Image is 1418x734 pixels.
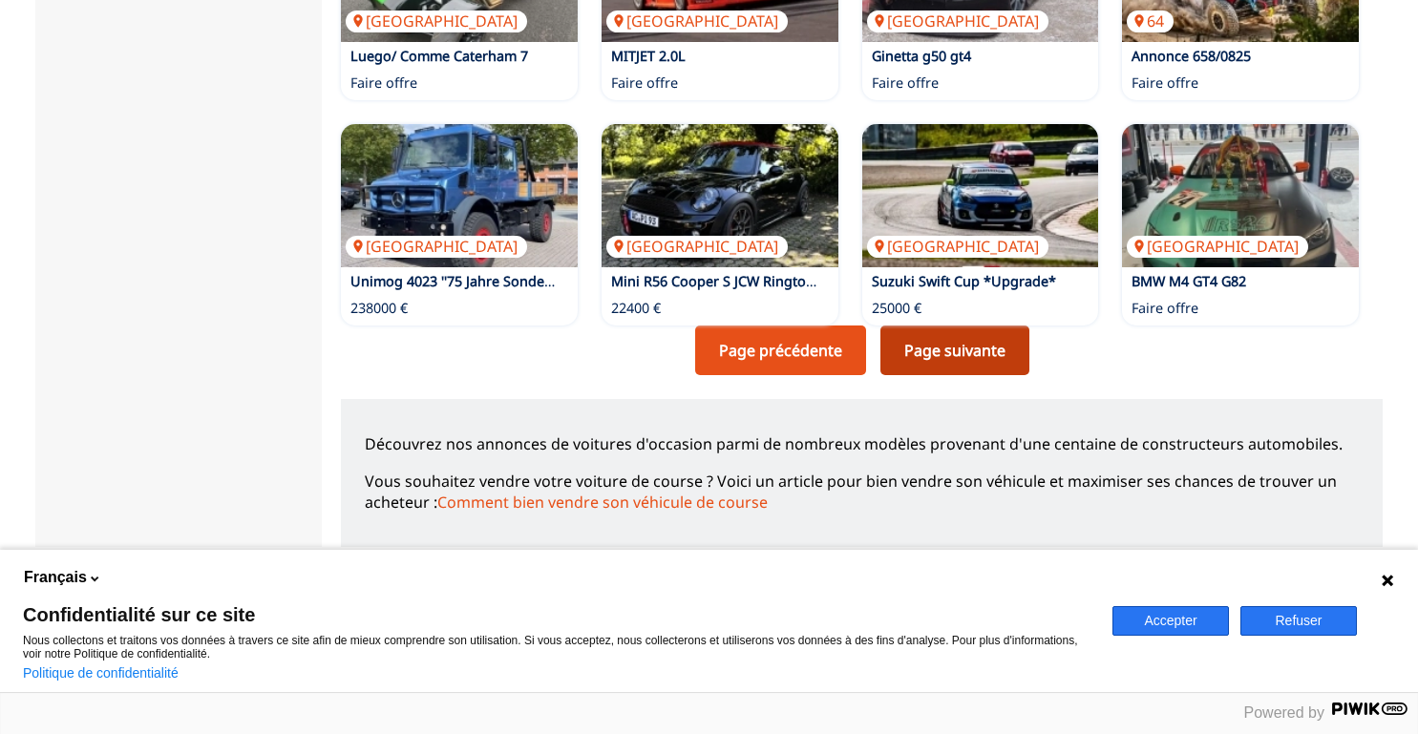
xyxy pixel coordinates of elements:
[346,10,527,31] p: [GEOGRAPHIC_DATA]
[872,47,971,65] a: Ginetta g50 gt4
[350,272,604,290] a: Unimog 4023 ''75 Jahre Sondermodell ''
[602,124,838,267] img: Mini R56 Cooper S JCW Ringtool Clubsport
[1132,299,1198,318] p: Faire offre
[1132,47,1251,65] a: Annonce 658/0825
[346,236,527,257] p: [GEOGRAPHIC_DATA]
[611,73,678,93] p: Faire offre
[611,47,686,65] a: MITJET 2.0L
[872,299,921,318] p: 25000 €
[350,47,528,65] a: Luego/ Comme Caterham 7
[437,492,768,513] a: Comment bien vendre son véhicule de course
[1132,73,1198,93] p: Faire offre
[880,325,1029,375] a: Page suivante
[872,272,1056,290] a: Suzuki Swift Cup *Upgrade*
[350,299,408,318] p: 238000 €
[23,634,1090,661] p: Nous collectons et traitons vos données à travers ce site afin de mieux comprendre son utilisatio...
[1132,272,1246,290] a: BMW M4 GT4 G82
[1240,606,1357,636] button: Refuser
[1112,606,1229,636] button: Accepter
[341,124,578,267] img: Unimog 4023 ''75 Jahre Sondermodell ''
[867,10,1048,31] p: [GEOGRAPHIC_DATA]
[1122,124,1359,267] img: BMW M4 GT4 G82
[23,665,179,681] a: Politique de confidentialité
[611,299,661,318] p: 22400 €
[365,471,1359,514] p: Vous souhaitez vendre votre voiture de course ? Voici un article pour bien vendre son véhicule et...
[350,73,417,93] p: Faire offre
[1122,124,1359,267] a: BMW M4 GT4 G82[GEOGRAPHIC_DATA]
[23,605,1090,624] span: Confidentialité sur ce site
[1127,10,1174,31] p: 64
[606,10,788,31] p: [GEOGRAPHIC_DATA]
[695,325,866,375] a: Page précédente
[611,272,886,290] a: Mini R56 Cooper S JCW Ringtool Clubsport
[365,433,1359,454] p: Découvrez nos annonces de voitures d'occasion parmi de nombreux modèles provenant d'une centaine ...
[1244,704,1325,721] span: Powered by
[862,124,1099,267] img: Suzuki Swift Cup *Upgrade*
[341,124,578,267] a: Unimog 4023 ''75 Jahre Sondermodell ''[GEOGRAPHIC_DATA]
[862,124,1099,267] a: Suzuki Swift Cup *Upgrade*[GEOGRAPHIC_DATA]
[24,567,87,588] span: Français
[872,73,939,93] p: Faire offre
[867,236,1048,257] p: [GEOGRAPHIC_DATA]
[602,124,838,267] a: Mini R56 Cooper S JCW Ringtool Clubsport[GEOGRAPHIC_DATA]
[606,236,788,257] p: [GEOGRAPHIC_DATA]
[1127,236,1308,257] p: [GEOGRAPHIC_DATA]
